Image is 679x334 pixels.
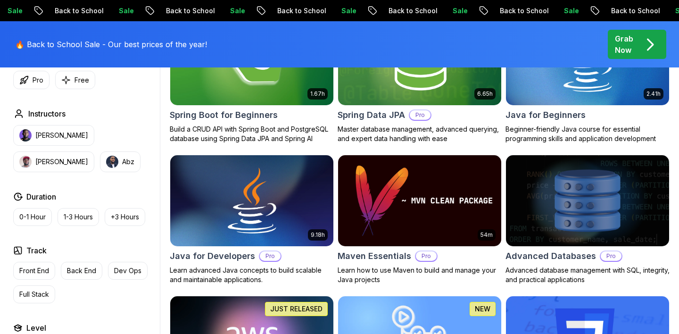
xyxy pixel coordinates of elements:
p: Back to School [156,6,220,16]
p: Dev Ops [114,266,141,276]
p: +3 Hours [111,212,139,222]
p: Advanced database management with SQL, integrity, and practical applications [505,266,670,284]
img: instructor img [106,156,118,168]
a: Spring Data JPA card6.65hNEWSpring Data JPAProMaster database management, advanced querying, and ... [338,13,502,143]
p: 6.65h [477,90,493,98]
p: 2.41h [646,90,661,98]
a: Java for Beginners card2.41hJava for BeginnersBeginner-friendly Java course for essential program... [505,13,670,143]
p: Pro [416,251,437,261]
p: Abz [122,157,134,167]
p: Beginner-friendly Java course for essential programming skills and application development [505,125,670,143]
p: 1-3 Hours [64,212,93,222]
p: Sale [331,6,361,16]
button: +3 Hours [105,208,145,226]
button: Back End [61,262,102,280]
p: 1.67h [310,90,325,98]
p: 🔥 Back to School Sale - Our best prices of the year! [15,39,207,50]
p: Pro [410,110,431,120]
h2: Maven Essentials [338,250,411,263]
button: Full Stack [13,285,55,303]
button: instructor img[PERSON_NAME] [13,151,94,172]
button: 1-3 Hours [58,208,99,226]
p: [PERSON_NAME] [35,131,88,140]
p: Back to School [44,6,108,16]
p: Free [75,75,89,85]
h2: Java for Developers [170,250,255,263]
p: Learn advanced Java concepts to build scalable and maintainable applications. [170,266,334,284]
p: 0-1 Hour [19,212,46,222]
p: Back to School [489,6,554,16]
p: Pro [33,75,43,85]
h2: Track [26,245,47,256]
p: Sale [220,6,250,16]
img: Advanced Databases card [506,155,669,247]
h2: Level [26,322,46,334]
p: Back to School [378,6,442,16]
p: Learn how to use Maven to build and manage your Java projects [338,266,502,284]
a: Spring Boot for Beginners card1.67hNEWSpring Boot for BeginnersBuild a CRUD API with Spring Boot ... [170,13,334,143]
button: instructor img[PERSON_NAME] [13,125,94,146]
p: Grab Now [615,33,633,56]
p: Build a CRUD API with Spring Boot and PostgreSQL database using Spring Data JPA and Spring AI [170,125,334,143]
button: Front End [13,262,55,280]
p: Back End [67,266,96,276]
a: Maven Essentials card54mMaven EssentialsProLearn how to use Maven to build and manage your Java p... [338,155,502,285]
p: Sale [554,6,584,16]
h2: Spring Boot for Beginners [170,109,278,122]
p: Sale [108,6,139,16]
img: instructor img [19,129,32,142]
button: instructor imgAbz [100,151,141,172]
img: Maven Essentials card [338,155,501,247]
p: Full Stack [19,290,49,299]
h2: Instructors [28,108,66,119]
a: Java for Developers card9.18hJava for DevelopersProLearn advanced Java concepts to build scalable... [170,155,334,285]
img: instructor img [19,156,32,168]
p: 9.18h [311,231,325,239]
p: Back to School [601,6,665,16]
p: Sale [442,6,472,16]
img: Java for Developers card [170,155,333,247]
p: Pro [260,251,281,261]
h2: Duration [26,191,56,202]
button: Dev Ops [108,262,148,280]
p: [PERSON_NAME] [35,157,88,167]
p: NEW [475,304,490,314]
p: JUST RELEASED [270,304,323,314]
button: 0-1 Hour [13,208,52,226]
a: Advanced Databases cardAdvanced DatabasesProAdvanced database management with SQL, integrity, and... [505,155,670,285]
p: Pro [601,251,621,261]
p: 54m [480,231,493,239]
p: Back to School [267,6,331,16]
button: Pro [13,71,50,89]
p: Front End [19,266,49,276]
h2: Java for Beginners [505,109,586,122]
h2: Spring Data JPA [338,109,405,122]
h2: Advanced Databases [505,250,596,263]
p: Master database management, advanced querying, and expert data handling with ease [338,125,502,143]
button: Free [55,71,95,89]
